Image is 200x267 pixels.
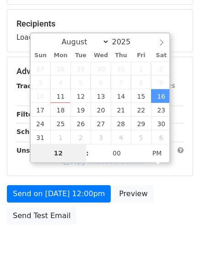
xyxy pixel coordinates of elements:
[109,37,142,46] input: Year
[86,144,89,162] span: :
[151,130,171,144] span: September 6, 2025
[16,66,184,76] h5: Advanced
[31,130,51,144] span: August 31, 2025
[111,75,131,89] span: August 7, 2025
[111,130,131,144] span: September 4, 2025
[154,223,200,267] iframe: Chat Widget
[131,62,151,75] span: August 1, 2025
[7,185,111,203] a: Send on [DATE] 12:00pm
[50,62,70,75] span: July 28, 2025
[31,89,51,103] span: August 10, 2025
[151,62,171,75] span: August 2, 2025
[91,130,111,144] span: September 3, 2025
[111,62,131,75] span: July 31, 2025
[16,19,184,43] div: Loading...
[16,147,61,154] strong: Unsubscribe
[50,117,70,130] span: August 25, 2025
[131,53,151,59] span: Fri
[151,53,171,59] span: Sat
[31,117,51,130] span: August 24, 2025
[16,128,49,135] strong: Schedule
[70,130,91,144] span: September 2, 2025
[50,89,70,103] span: August 11, 2025
[70,75,91,89] span: August 5, 2025
[151,89,171,103] span: August 16, 2025
[151,75,171,89] span: August 9, 2025
[70,117,91,130] span: August 26, 2025
[131,75,151,89] span: August 8, 2025
[131,89,151,103] span: August 15, 2025
[50,53,70,59] span: Mon
[31,103,51,117] span: August 17, 2025
[31,144,86,162] input: Hour
[31,53,51,59] span: Sun
[70,103,91,117] span: August 19, 2025
[50,130,70,144] span: September 1, 2025
[91,117,111,130] span: August 27, 2025
[50,75,70,89] span: August 4, 2025
[91,89,111,103] span: August 13, 2025
[91,75,111,89] span: August 6, 2025
[111,117,131,130] span: August 28, 2025
[111,89,131,103] span: August 14, 2025
[91,62,111,75] span: July 30, 2025
[111,103,131,117] span: August 21, 2025
[16,111,40,118] strong: Filters
[70,62,91,75] span: July 29, 2025
[31,62,51,75] span: July 27, 2025
[62,157,144,166] a: Copy unsubscribe link
[70,89,91,103] span: August 12, 2025
[151,117,171,130] span: August 30, 2025
[91,103,111,117] span: August 20, 2025
[113,185,153,203] a: Preview
[151,103,171,117] span: August 23, 2025
[50,103,70,117] span: August 18, 2025
[16,19,184,29] h5: Recipients
[70,53,91,59] span: Tue
[131,103,151,117] span: August 22, 2025
[89,144,145,162] input: Minute
[7,207,76,224] a: Send Test Email
[111,53,131,59] span: Thu
[16,82,47,90] strong: Tracking
[91,53,111,59] span: Wed
[145,144,170,162] span: Click to toggle
[31,75,51,89] span: August 3, 2025
[131,130,151,144] span: September 5, 2025
[131,117,151,130] span: August 29, 2025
